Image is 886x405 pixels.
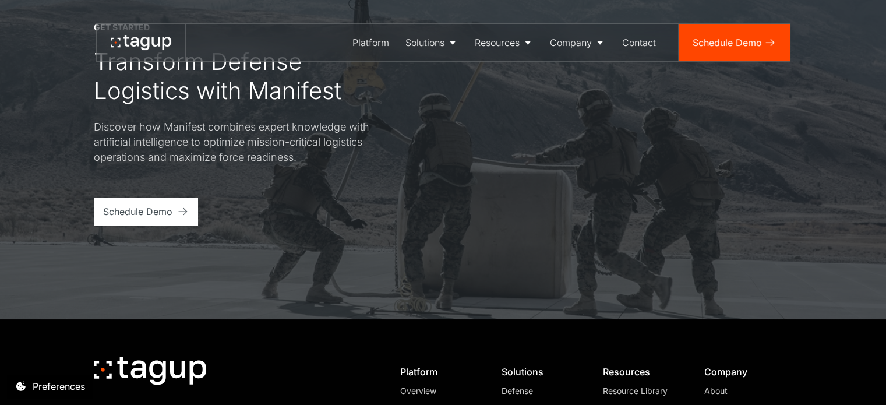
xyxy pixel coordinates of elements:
[502,385,581,397] a: Defense
[542,24,614,61] a: Company
[603,385,682,397] a: Resource Library
[94,198,198,226] a: Schedule Demo
[679,24,790,61] a: Schedule Demo
[400,366,479,378] div: Platform
[693,36,762,50] div: Schedule Demo
[405,36,444,50] div: Solutions
[622,36,656,50] div: Contact
[94,119,377,165] div: Discover how Manifest combines expert knowledge with artificial intelligence to optimize mission-...
[614,24,664,61] a: Contact
[475,36,520,50] div: Resources
[550,36,592,50] div: Company
[502,366,581,378] div: Solutions
[704,385,783,397] a: About
[94,47,377,105] div: Transform Defense Logistics with Manifest
[400,385,479,397] a: Overview
[397,24,467,61] a: Solutions
[704,366,783,378] div: Company
[344,24,397,61] a: Platform
[352,36,389,50] div: Platform
[467,24,542,61] a: Resources
[103,205,172,219] div: Schedule Demo
[33,379,85,393] div: Preferences
[603,366,682,378] div: Resources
